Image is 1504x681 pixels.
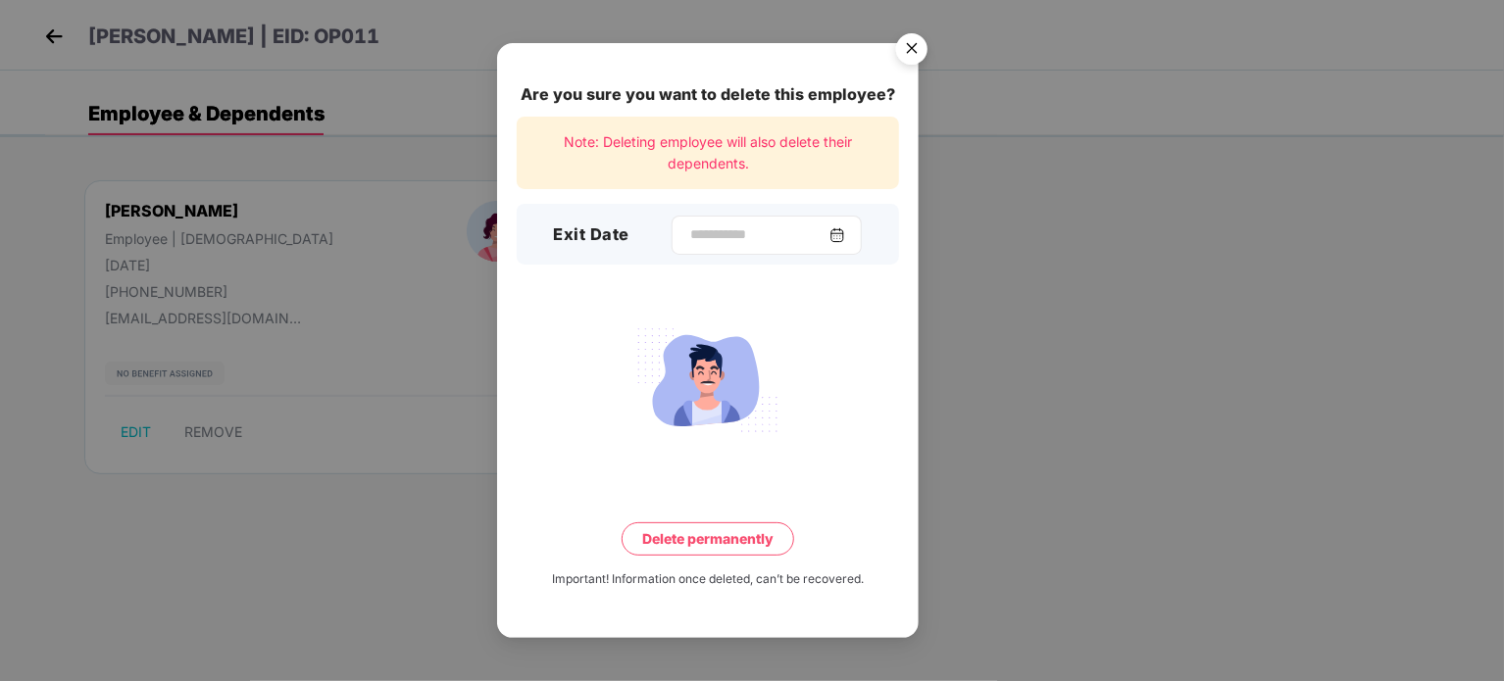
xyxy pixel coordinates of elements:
div: Important! Information once deleted, can’t be recovered. [552,570,864,589]
img: svg+xml;base64,PHN2ZyBpZD0iQ2FsZW5kYXItMzJ4MzIiIHhtbG5zPSJodHRwOi8vd3d3LnczLm9yZy8yMDAwL3N2ZyIgd2... [829,227,845,243]
div: Note: Deleting employee will also delete their dependents. [517,117,899,190]
img: svg+xml;base64,PHN2ZyB4bWxucz0iaHR0cDovL3d3dy53My5vcmcvMjAwMC9zdmciIHdpZHRoPSIxNzgiIGhlaWdodD0iMT... [621,319,795,442]
div: Are you sure you want to delete this employee? [517,82,899,107]
button: Delete permanently [622,522,794,556]
img: svg+xml;base64,PHN2ZyB4bWxucz0iaHR0cDovL3d3dy53My5vcmcvMjAwMC9zdmciIHdpZHRoPSI1NiIgaGVpZ2h0PSI1Ni... [884,24,939,79]
h3: Exit Date [554,222,630,248]
button: Close [884,24,937,77]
